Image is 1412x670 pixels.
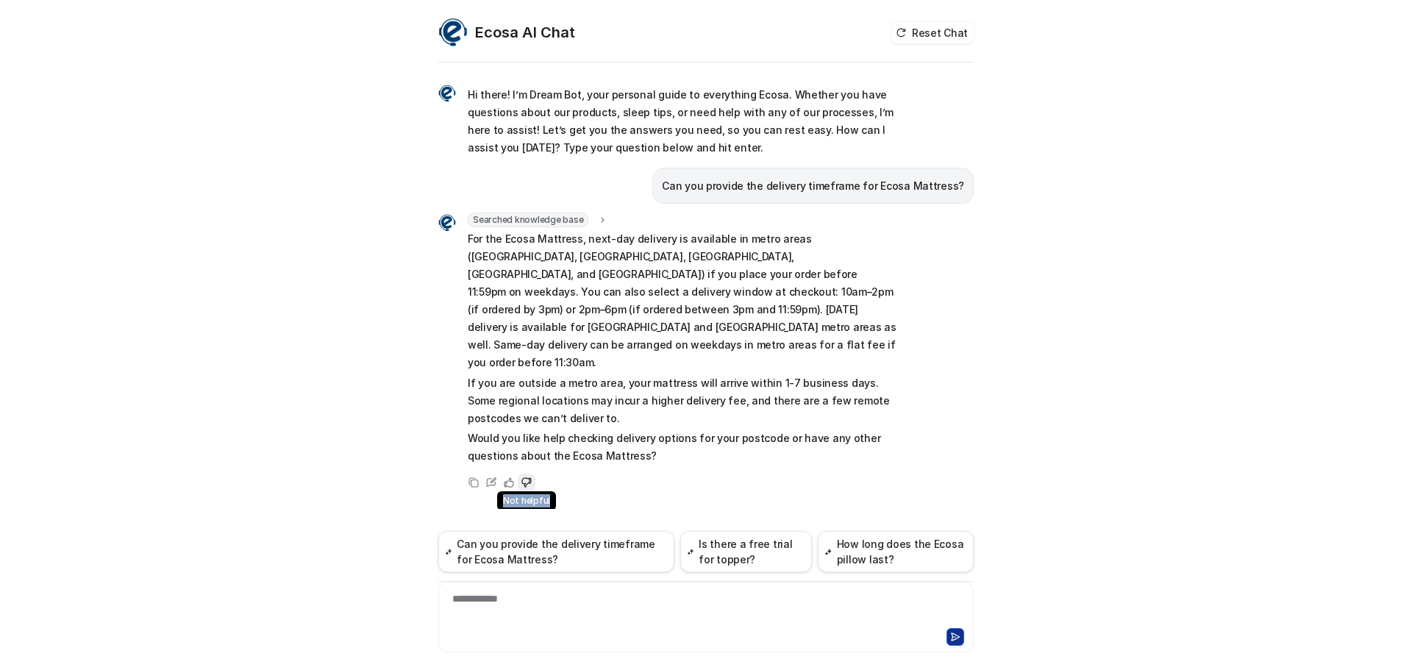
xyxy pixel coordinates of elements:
h2: Ecosa AI Chat [475,22,575,43]
p: Hi there! I’m Dream Bot, your personal guide to everything Ecosa. Whether you have questions abou... [468,86,898,157]
p: Would you like help checking delivery options for your postcode or have any other questions about... [468,430,898,465]
img: Widget [438,18,468,47]
button: Reset Chat [891,22,974,43]
button: How long does the Ecosa pillow last? [818,531,974,572]
button: Can you provide the delivery timeframe for Ecosa Mattress? [438,531,674,572]
p: For the Ecosa Mattress, next-day delivery is available in metro areas ([GEOGRAPHIC_DATA], [GEOGRA... [468,230,898,371]
p: Can you provide the delivery timeframe for Ecosa Mattress? [662,177,964,195]
img: Widget [438,214,456,232]
span: Not helpful [497,491,556,510]
p: If you are outside a metro area, your mattress will arrive within 1-7 business days. Some regiona... [468,374,898,427]
button: Is there a free trial for topper? [680,531,812,572]
img: Widget [438,85,456,102]
span: Searched knowledge base [468,213,588,227]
